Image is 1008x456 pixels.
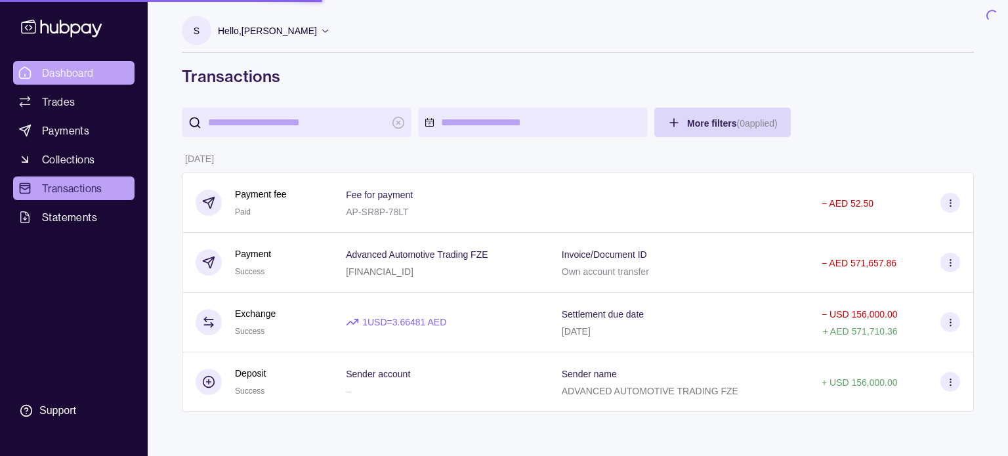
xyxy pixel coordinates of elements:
[182,66,974,87] h1: Transactions
[346,249,488,260] p: Advanced Automotive Trading FZE
[235,267,264,276] span: Success
[13,61,135,85] a: Dashboard
[822,198,873,209] p: − AED 52.50
[822,258,896,268] p: − AED 571,657.86
[185,154,214,164] p: [DATE]
[654,108,791,137] button: More filters(0applied)
[562,249,647,260] p: Invoice/Document ID
[346,190,413,200] p: Fee for payment
[562,386,738,396] p: ADVANCED AUTOMOTIVE TRADING FZE
[42,65,94,81] span: Dashboard
[235,207,251,217] span: Paid
[562,309,644,320] p: Settlement due date
[194,24,199,38] p: S
[13,119,135,142] a: Payments
[42,94,75,110] span: Trades
[346,266,413,277] p: [FINANCIAL_ID]
[42,123,89,138] span: Payments
[687,118,778,129] span: More filters
[13,148,135,171] a: Collections
[822,309,898,320] p: − USD 156,000.00
[822,377,898,388] p: + USD 156,000.00
[235,187,287,201] p: Payment fee
[42,209,97,225] span: Statements
[13,90,135,114] a: Trades
[218,24,317,38] p: Hello, [PERSON_NAME]
[13,205,135,229] a: Statements
[235,247,271,261] p: Payment
[562,266,649,277] p: Own account transfer
[42,152,94,167] span: Collections
[736,118,777,129] p: ( 0 applied)
[562,326,591,337] p: [DATE]
[346,369,410,379] p: Sender account
[346,386,351,396] p: –
[39,404,76,418] div: Support
[823,326,898,337] p: + AED 571,710.36
[235,386,264,396] span: Success
[362,315,446,329] p: 1 USD = 3.66481 AED
[346,207,408,217] p: AP-SR8P-78LT
[562,369,617,379] p: Sender name
[235,366,266,381] p: Deposit
[13,397,135,425] a: Support
[42,180,102,196] span: Transactions
[208,108,385,137] input: search
[13,176,135,200] a: Transactions
[235,306,276,321] p: Exchange
[235,327,264,336] span: Success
